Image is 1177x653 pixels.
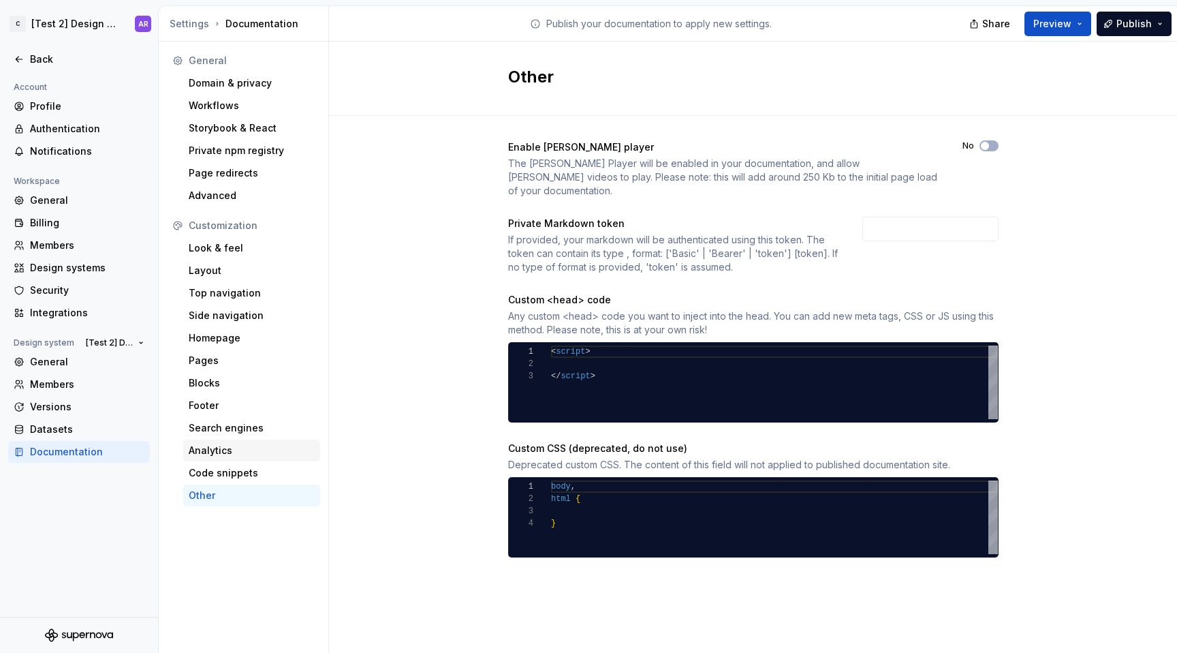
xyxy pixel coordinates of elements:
div: C [10,16,26,32]
div: Code snippets [189,466,315,480]
div: Datasets [30,423,144,436]
div: Back [30,52,144,66]
span: Share [982,17,1010,31]
a: Versions [8,396,150,418]
a: Code snippets [183,462,320,484]
div: General [189,54,315,67]
div: Authentication [30,122,144,136]
div: Design systems [30,261,144,275]
div: Billing [30,216,144,230]
div: Documentation [170,17,323,31]
div: Integrations [30,306,144,320]
div: 2 [509,358,533,370]
div: 2 [509,493,533,505]
div: Look & feel [189,241,315,255]
div: Security [30,284,144,297]
a: Billing [8,212,150,234]
span: script [561,371,590,381]
a: General [8,351,150,373]
a: Documentation [8,441,150,463]
a: Design systems [8,257,150,279]
button: C[Test 2] Design SystemAR [3,9,155,39]
div: Workspace [8,173,65,189]
div: Private Markdown token [508,217,838,230]
span: } [551,519,556,528]
div: Any custom <head> code you want to inject into the head. You can add new meta tags, CSS or JS usi... [508,309,999,337]
div: Custom <head> code [508,293,999,307]
span: </ [551,371,561,381]
button: Share [962,12,1019,36]
h2: Other [508,66,982,88]
p: Publish your documentation to apply new settings. [546,17,772,31]
a: Side navigation [183,305,320,326]
div: Other [189,489,315,502]
span: html [551,494,571,504]
a: Integrations [8,302,150,324]
a: Footer [183,395,320,416]
span: body [551,482,571,491]
div: Advanced [189,189,315,202]
div: 3 [509,505,533,517]
span: > [585,347,590,356]
div: 4 [509,517,533,530]
div: Storybook & React [189,121,315,135]
span: Publish [1116,17,1152,31]
span: Preview [1033,17,1071,31]
div: Deprecated custom CSS. The content of this field will not applied to published documentation site. [508,458,999,472]
div: 3 [509,370,533,382]
span: [Test 2] Design System [86,337,133,348]
a: Members [8,234,150,256]
a: Authentication [8,118,150,140]
div: Layout [189,264,315,277]
button: Preview [1024,12,1091,36]
svg: Supernova Logo [45,628,113,642]
div: Members [30,239,144,252]
div: 1 [509,481,533,493]
div: 1 [509,346,533,358]
span: < [551,347,556,356]
button: Publish [1097,12,1172,36]
a: Top navigation [183,282,320,304]
button: Settings [170,17,209,31]
div: Workflows [189,99,315,112]
div: Blocks [189,376,315,390]
a: Look & feel [183,237,320,259]
a: Other [183,485,320,506]
div: General [30,355,144,369]
div: Members [30,378,144,391]
div: Design system [8,335,80,351]
span: { [576,494,580,504]
div: Enable [PERSON_NAME] player [508,140,938,154]
a: Profile [8,95,150,117]
div: Page redirects [189,166,315,180]
div: General [30,194,144,207]
a: Datasets [8,419,150,440]
div: The [PERSON_NAME] Player will be enabled in your documentation, and allow [PERSON_NAME] videos to... [508,157,938,198]
label: No [962,140,974,151]
div: Custom CSS (deprecated, do not use) [508,442,999,455]
a: Back [8,48,150,70]
div: Footer [189,399,315,412]
a: Security [8,279,150,301]
div: Private npm registry [189,144,315,157]
a: Pages [183,350,320,371]
div: Analytics [189,444,315,457]
a: Search engines [183,417,320,439]
a: Blocks [183,372,320,394]
div: Homepage [189,331,315,345]
div: Domain & privacy [189,76,315,90]
div: Side navigation [189,309,315,322]
div: Notifications [30,145,144,158]
div: Documentation [30,445,144,459]
a: Members [8,374,150,395]
div: Profile [30,100,144,113]
span: , [570,482,575,491]
span: script [556,347,585,356]
div: AR [138,18,148,29]
div: Search engines [189,421,315,435]
div: If provided, your markdown will be authenticated using this token. The token can contain its type... [508,233,838,274]
a: Advanced [183,185,320,207]
div: Top navigation [189,286,315,300]
span: > [590,371,595,381]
